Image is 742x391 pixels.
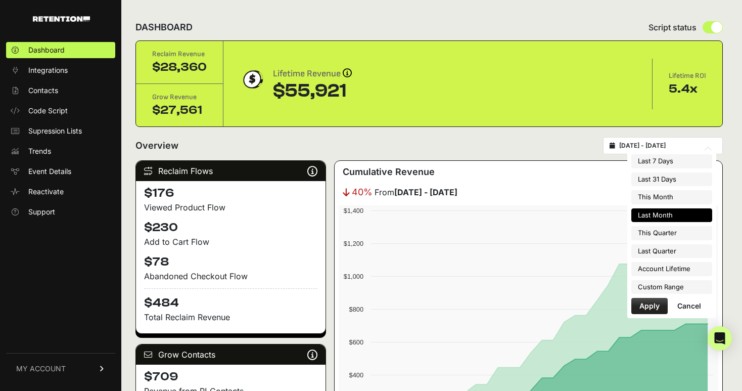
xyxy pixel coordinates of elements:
[152,102,207,118] div: $27,561
[6,353,115,384] a: MY ACCOUNT
[349,371,363,379] text: $400
[28,85,58,96] span: Contacts
[28,207,55,217] span: Support
[631,262,712,276] li: Account Lifetime
[394,187,457,197] strong: [DATE] - [DATE]
[144,201,317,213] div: Viewed Product Flow
[152,59,207,75] div: $28,360
[144,220,317,236] h4: $230
[708,326,732,351] div: Open Intercom Messenger
[152,49,207,59] div: Reclaim Revenue
[144,236,317,248] div: Add to Cart Flow
[28,187,64,197] span: Reactivate
[28,65,68,75] span: Integrations
[344,207,363,214] text: $1,400
[631,172,712,187] li: Last 31 Days
[6,62,115,78] a: Integrations
[6,163,115,180] a: Event Details
[152,92,207,102] div: Grow Revenue
[669,81,706,97] div: 5.4x
[28,146,51,156] span: Trends
[144,270,317,282] div: Abandoned Checkout Flow
[135,139,178,153] h2: Overview
[240,67,265,92] img: dollar-coin-05c43ed7efb7bc0c12610022525b4bbbb207c7efeef5aecc26f025e68dcafac9.png
[352,185,373,199] span: 40%
[631,154,712,168] li: Last 7 Days
[144,288,317,311] h4: $484
[144,254,317,270] h4: $78
[6,123,115,139] a: Supression Lists
[375,186,457,198] span: From
[631,208,712,223] li: Last Month
[6,82,115,99] a: Contacts
[6,184,115,200] a: Reactivate
[28,126,82,136] span: Supression Lists
[136,344,326,365] div: Grow Contacts
[135,20,193,34] h2: DASHBOARD
[144,311,317,323] p: Total Reclaim Revenue
[28,45,65,55] span: Dashboard
[28,166,71,177] span: Event Details
[349,306,363,313] text: $800
[6,103,115,119] a: Code Script
[136,161,326,181] div: Reclaim Flows
[648,21,697,33] span: Script status
[349,338,363,346] text: $600
[631,244,712,258] li: Last Quarter
[344,240,363,247] text: $1,200
[6,204,115,220] a: Support
[344,273,363,280] text: $1,000
[631,226,712,240] li: This Quarter
[6,42,115,58] a: Dashboard
[343,165,435,179] h3: Cumulative Revenue
[144,369,317,385] h4: $709
[33,16,90,22] img: Retention.com
[631,280,712,294] li: Custom Range
[16,364,66,374] span: MY ACCOUNT
[631,298,668,314] button: Apply
[28,106,68,116] span: Code Script
[631,190,712,204] li: This Month
[144,185,317,201] h4: $176
[6,143,115,159] a: Trends
[273,67,352,81] div: Lifetime Revenue
[669,298,709,314] button: Cancel
[669,71,706,81] div: Lifetime ROI
[273,81,352,101] div: $55,921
